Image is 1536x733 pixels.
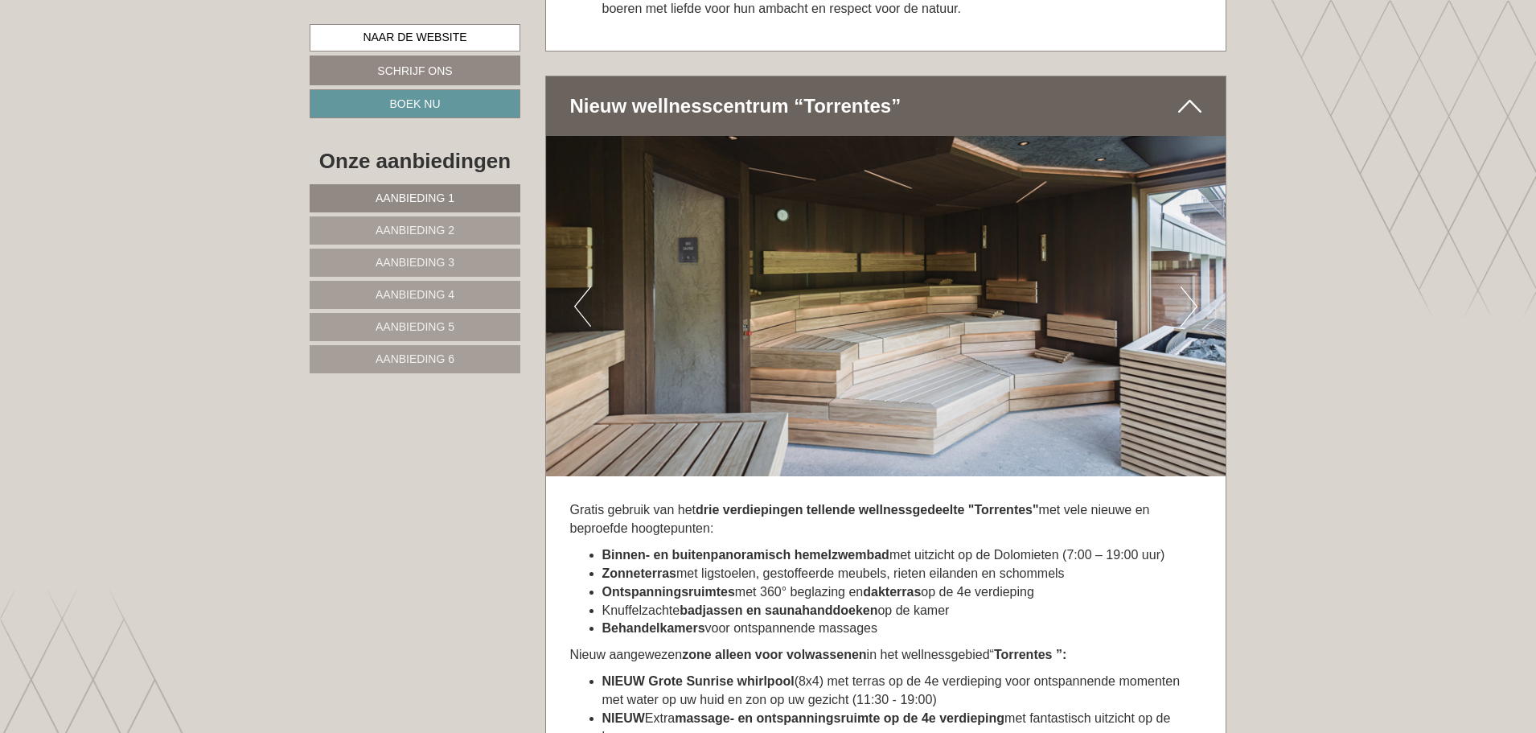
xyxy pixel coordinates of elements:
[310,56,520,84] a: Schrijf ons
[574,286,591,327] button: Vorig
[994,648,1066,661] font: Torrentes ”:
[682,648,866,661] font: zone alleen voor volwassenen
[570,648,683,661] font: Nieuw aangewezen
[377,64,452,77] font: Schrijf ons
[602,621,705,635] font: Behandelkamers
[570,503,696,517] font: Gratis gebruik van het
[376,224,454,237] font: Aanbieding 2
[376,256,454,269] font: Aanbieding 3
[310,89,520,118] a: Boek nu
[889,548,1164,562] font: met uitzicht op de Dolomieten (7:00 – 19:00 uur)
[376,191,454,204] font: Aanbieding 1
[389,97,440,110] font: Boek nu
[645,711,675,725] font: Extra
[376,288,454,301] font: Aanbieding 4
[675,711,1004,725] font: massage- en ontspanningsruimte op de 4e verdieping
[676,566,1065,580] font: met ligstoelen, gestoffeerde meubels, rieten eilanden en schommels
[921,585,1034,599] font: op de 4e verdieping
[602,566,676,580] font: Zonneterras
[1181,286,1197,327] button: Volgende
[602,548,889,562] font: Binnen- en buitenpanoramisch hemelzwembad
[863,585,921,599] font: dakterras
[705,621,877,635] font: voor ontspannende massages
[310,24,520,51] a: Naar de website
[648,674,794,688] font: Grote Sunrise whirlpool
[602,711,645,725] font: NIEUW
[363,31,466,43] font: Naar de website
[602,585,735,599] font: Ontspanningsruimtes
[376,352,454,365] font: Aanbieding 6
[376,320,454,333] font: Aanbieding 5
[990,648,994,661] font: “
[735,585,863,599] font: met 360° beglazing en
[602,603,680,617] font: Knuffelzachte
[602,674,645,688] font: NIEUW
[877,603,949,617] font: op de kamer
[319,149,511,173] font: Onze aanbiedingen
[570,95,901,117] font: Nieuw wellnesscentrum “Torrentes”
[602,674,1181,706] font: (8x4) met terras op de 4e verdieping voor ontspannende momenten met water op uw huid en zon op uw...
[696,503,1039,517] font: drie verdiepingen tellende wellnessgedeelte "Torrentes"
[867,648,990,661] font: in het wellnessgebied
[680,603,877,617] font: badjassen en saunahanddoeken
